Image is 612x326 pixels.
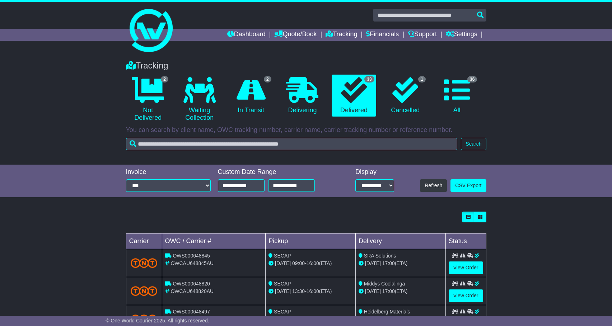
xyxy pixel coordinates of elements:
a: Financials [366,29,399,41]
span: 2 [264,76,271,82]
span: OWS000648497 [173,309,210,315]
td: Pickup [266,233,356,249]
a: 33 Delivered [332,75,376,117]
img: TNT_Domestic.png [131,286,158,296]
span: [DATE] [365,260,381,266]
span: [DATE] [365,288,381,294]
td: Status [445,233,486,249]
span: 16:00 [307,288,319,294]
span: 36 [467,76,477,82]
span: 13:30 [292,288,305,294]
div: - (ETA) [268,260,352,267]
a: Tracking [326,29,357,41]
div: (ETA) [359,288,443,295]
span: 1 [418,76,426,82]
a: Settings [446,29,477,41]
a: CSV Export [450,179,486,192]
a: Quote/Book [274,29,317,41]
span: OWCAU648845AU [170,260,214,266]
a: 36 All [435,75,479,117]
span: Heidelberg Materials [GEOGRAPHIC_DATA] [359,309,411,322]
div: Display [355,168,394,176]
span: SECAP [274,281,291,287]
div: Tracking [122,61,490,71]
div: Custom Date Range [218,168,333,176]
span: 33 [364,76,374,82]
button: Search [461,138,486,150]
span: SECAP [274,253,291,259]
span: SRA Solutions [364,253,396,259]
a: 2 In Transit [229,75,273,117]
a: View Order [449,261,483,274]
a: Waiting Collection [177,75,221,124]
span: © One World Courier 2025. All rights reserved. [106,318,209,323]
td: OWC / Carrier # [162,233,266,249]
span: OWCAU648820AU [170,288,214,294]
img: TNT_Domestic.png [131,315,158,324]
span: [DATE] [275,288,291,294]
a: Dashboard [227,29,266,41]
td: Carrier [126,233,162,249]
a: 1 Cancelled [383,75,428,117]
span: 17:00 [382,260,395,266]
span: 16:00 [307,260,319,266]
a: 2 Not Delivered [126,75,170,124]
span: OWS000648845 [173,253,210,259]
div: Invoice [126,168,211,176]
a: Support [408,29,437,41]
p: You can search by client name, OWC tracking number, carrier name, carrier tracking number or refe... [126,126,486,134]
button: Refresh [420,179,447,192]
span: SECAP [274,309,291,315]
div: - (ETA) [268,288,352,295]
span: OWS000648820 [173,281,210,287]
span: 17:00 [382,288,395,294]
span: 09:00 [292,260,305,266]
td: Delivery [355,233,445,249]
span: [DATE] [275,260,291,266]
a: View Order [449,289,483,302]
img: TNT_Domestic.png [131,258,158,268]
div: (ETA) [359,260,443,267]
a: Delivering [280,75,324,117]
span: Middys Coolalinga [364,281,405,287]
span: 2 [161,76,168,82]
